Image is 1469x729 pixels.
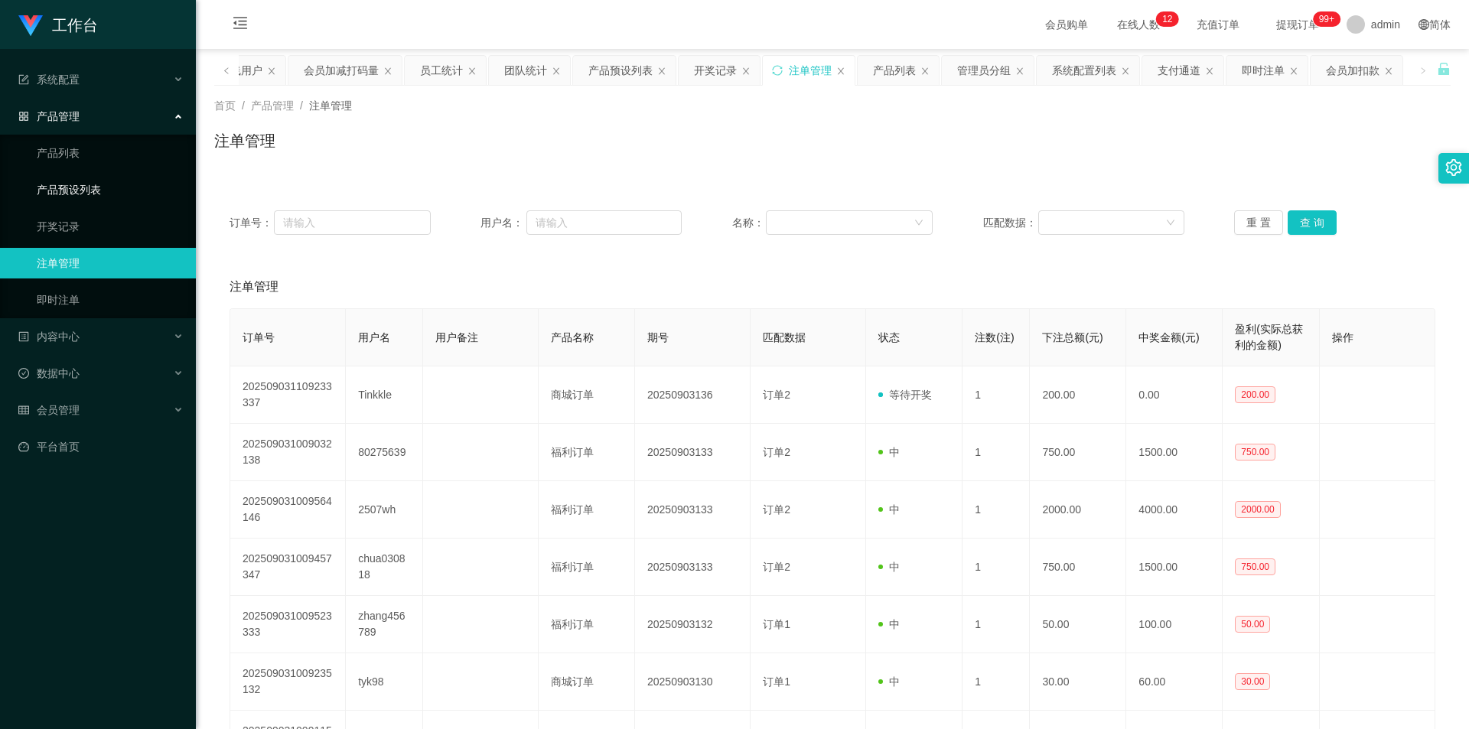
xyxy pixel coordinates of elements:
[763,446,790,458] span: 订单2
[873,56,916,85] div: 产品列表
[37,174,184,205] a: 产品预设列表
[18,431,184,462] a: 图标: dashboard平台首页
[963,596,1030,653] td: 1
[1288,210,1337,235] button: 查 询
[242,99,245,112] span: /
[1269,19,1327,30] span: 提现订单
[878,389,932,401] span: 等待开奖
[732,215,766,231] span: 名称：
[1030,424,1126,481] td: 750.00
[1419,67,1427,74] i: 图标: right
[763,389,790,401] span: 订单2
[1235,616,1270,633] span: 50.00
[480,215,526,231] span: 用户名：
[1030,596,1126,653] td: 50.00
[539,481,635,539] td: 福利订单
[346,596,423,653] td: zhang456789
[914,218,923,229] i: 图标: down
[309,99,352,112] span: 注单管理
[1121,67,1130,76] i: 图标: close
[274,210,430,235] input: 请输入
[1015,67,1024,76] i: 图标: close
[1235,501,1280,518] span: 2000.00
[1313,11,1340,27] sup: 1056
[1126,653,1223,711] td: 60.00
[214,129,275,152] h1: 注单管理
[18,405,29,415] i: 图标: table
[635,539,751,596] td: 20250903133
[1235,558,1275,575] span: 750.00
[267,67,276,76] i: 图标: close
[243,331,275,343] span: 订单号
[346,366,423,424] td: Tinkkle
[1189,19,1247,30] span: 充值订单
[1126,481,1223,539] td: 4000.00
[694,56,737,85] div: 开奖记录
[1030,481,1126,539] td: 2000.00
[18,110,80,122] span: 产品管理
[1126,539,1223,596] td: 1500.00
[878,618,900,630] span: 中
[18,111,29,122] i: 图标: appstore-o
[230,653,346,711] td: 202509031009235132
[1030,366,1126,424] td: 200.00
[772,65,783,76] i: 图标: sync
[1168,11,1173,27] p: 2
[52,1,98,50] h1: 工作台
[1326,56,1379,85] div: 会员加扣款
[763,618,790,630] span: 订单1
[539,366,635,424] td: 商城订单
[1289,67,1298,76] i: 图标: close
[435,331,478,343] span: 用户备注
[1030,653,1126,711] td: 30.00
[763,331,806,343] span: 匹配数据
[635,481,751,539] td: 20250903133
[346,653,423,711] td: tyk98
[346,539,423,596] td: chua030818
[836,67,845,76] i: 图标: close
[647,331,669,343] span: 期号
[763,503,790,516] span: 订单2
[37,248,184,278] a: 注单管理
[588,56,653,85] div: 产品预设列表
[957,56,1011,85] div: 管理员分组
[635,653,751,711] td: 20250903130
[1166,218,1175,229] i: 图标: down
[1384,67,1393,76] i: 图标: close
[1332,331,1353,343] span: 操作
[789,56,832,85] div: 注单管理
[539,539,635,596] td: 福利订单
[251,99,294,112] span: 产品管理
[963,481,1030,539] td: 1
[346,424,423,481] td: 80275639
[539,653,635,711] td: 商城订单
[878,331,900,343] span: 状态
[504,56,547,85] div: 团队统计
[1156,11,1178,27] sup: 12
[230,278,278,296] span: 注单管理
[18,330,80,343] span: 内容中心
[214,99,236,112] span: 首页
[963,366,1030,424] td: 1
[37,138,184,168] a: 产品列表
[383,67,392,76] i: 图标: close
[220,56,262,85] div: 在线用户
[18,73,80,86] span: 系统配置
[230,539,346,596] td: 202509031009457347
[975,331,1014,343] span: 注数(注)
[1235,673,1270,690] span: 30.00
[635,424,751,481] td: 20250903133
[18,15,43,37] img: logo.9652507e.png
[763,561,790,573] span: 订单2
[1419,19,1429,30] i: 图标: global
[37,285,184,315] a: 即时注单
[763,675,790,688] span: 订单1
[1126,424,1223,481] td: 1500.00
[963,539,1030,596] td: 1
[1042,331,1103,343] span: 下注总额(元)
[18,331,29,342] i: 图标: profile
[18,74,29,85] i: 图标: form
[18,18,98,31] a: 工作台
[230,215,274,231] span: 订单号：
[1437,62,1451,76] i: 图标: unlock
